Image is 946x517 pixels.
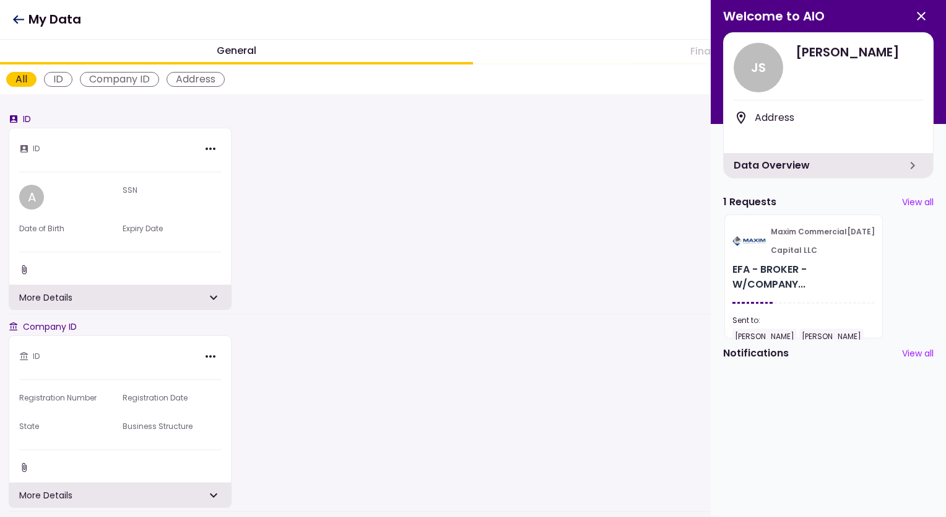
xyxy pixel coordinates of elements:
[732,236,766,247] img: Partner logo
[724,153,933,178] div: Data Overview
[19,185,44,210] div: A
[796,43,923,61] span: [PERSON_NAME]
[902,347,934,360] button: View all
[732,315,875,326] div: Sent to:
[755,110,923,125] div: Address
[734,43,783,92] div: J S
[902,196,934,209] button: View all
[723,7,825,25] span: Welcome to AIO
[9,483,232,508] div: More Details
[909,4,934,29] button: Ok, close
[19,351,40,362] div: ID
[200,346,221,367] button: More
[9,320,77,334] div: Company ID
[902,155,923,176] button: Data Overview
[6,72,37,87] div: All
[732,262,875,292] div: EFA - BROKER - W/COMPANY & GUARANTOR - FUNDING CHECKLIST for PHOENIX MEDICAL TRANSPORT LLC
[44,72,72,87] div: ID
[723,346,789,361] div: Notifications
[167,72,225,87] div: Address
[123,392,221,404] div: Registration Date
[799,329,864,345] div: [PERSON_NAME]
[732,223,875,260] div: [DATE]
[200,138,221,159] button: More
[19,392,118,404] div: Registration Number
[123,421,221,432] div: Business Structure
[123,185,221,196] div: SSN
[473,40,946,64] div: Finance
[723,195,776,210] div: 1 Requests
[80,72,159,87] div: Company ID
[9,285,232,310] div: More Details
[732,329,797,345] div: [PERSON_NAME]
[19,143,40,154] div: ID
[771,223,847,260] div: Maxim Commercial Capital LLC
[9,113,31,126] div: ID
[19,421,118,432] div: State
[123,223,221,234] div: Expiry Date
[19,223,118,234] div: Date of Birth
[12,7,81,32] h1: My Data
